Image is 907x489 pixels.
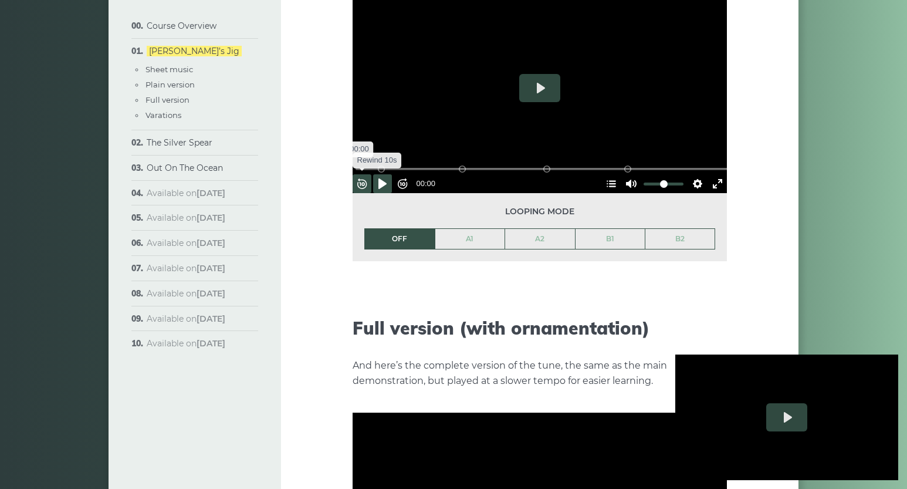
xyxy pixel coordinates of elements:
[435,229,505,249] a: A1
[147,313,225,324] span: Available on
[147,21,216,31] a: Course Overview
[147,46,242,56] a: [PERSON_NAME]’s Jig
[197,263,225,274] strong: [DATE]
[147,263,225,274] span: Available on
[364,205,715,218] span: Looping mode
[645,229,715,249] a: B2
[197,238,225,248] strong: [DATE]
[505,229,575,249] a: A2
[145,110,181,120] a: Varations
[353,358,727,389] p: And here’s the complete version of the tune, the same as the main demonstration, but played at a ...
[197,288,225,299] strong: [DATE]
[147,288,225,299] span: Available on
[145,80,195,89] a: Plain version
[353,318,727,339] h2: Full version (with ornamentation)
[147,137,212,148] a: The Silver Spear
[147,338,225,349] span: Available on
[197,338,225,349] strong: [DATE]
[197,313,225,324] strong: [DATE]
[576,229,645,249] a: B1
[197,188,225,198] strong: [DATE]
[147,213,225,223] span: Available on
[145,95,189,104] a: Full version
[147,238,225,248] span: Available on
[147,163,223,173] a: Out On The Ocean
[147,188,225,198] span: Available on
[197,213,225,223] strong: [DATE]
[145,65,193,74] a: Sheet music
